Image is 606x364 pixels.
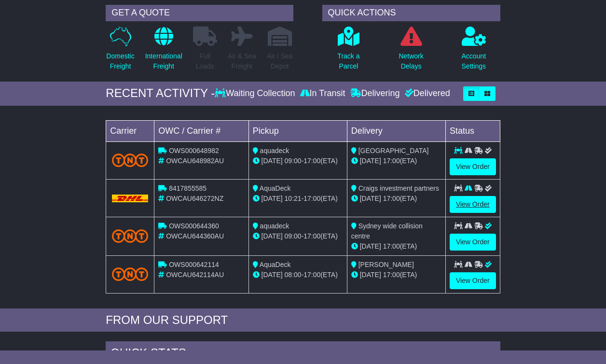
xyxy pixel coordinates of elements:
[145,26,183,77] a: InternationalFreight
[248,120,347,141] td: Pickup
[169,184,207,192] span: 8417855585
[322,5,500,21] div: QUICK ACTIONS
[461,26,487,77] a: AccountSettings
[351,270,441,280] div: (ETA)
[112,195,148,202] img: DHL.png
[360,242,381,250] span: [DATE]
[351,194,441,204] div: (ETA)
[260,222,289,230] span: aquadeck
[166,157,224,165] span: OWCAU648982AU
[450,234,496,251] a: View Order
[303,271,320,279] span: 17:00
[169,147,219,154] span: OWS000648982
[462,51,486,71] p: Account Settings
[398,26,424,77] a: NetworkDelays
[112,267,148,280] img: TNT_Domestic.png
[383,157,400,165] span: 17:00
[303,195,320,202] span: 17:00
[106,313,500,327] div: FROM OUR SUPPORT
[450,196,496,213] a: View Order
[260,184,291,192] span: AquaDeck
[351,241,441,252] div: (ETA)
[215,88,297,99] div: Waiting Collection
[106,120,154,141] td: Carrier
[450,272,496,289] a: View Order
[106,86,215,100] div: RECENT ACTIVITY -
[106,5,293,21] div: GET A QUOTE
[337,51,359,71] p: Track a Parcel
[112,154,148,167] img: TNT_Domestic.png
[445,120,500,141] td: Status
[285,271,302,279] span: 08:00
[253,270,343,280] div: - (ETA)
[285,232,302,240] span: 09:00
[166,195,223,202] span: OWCAU646272NZ
[360,195,381,202] span: [DATE]
[262,271,283,279] span: [DATE]
[399,51,423,71] p: Network Delays
[267,51,293,71] p: Air / Sea Depot
[262,232,283,240] span: [DATE]
[106,26,135,77] a: DomesticFreight
[106,51,134,71] p: Domestic Freight
[303,157,320,165] span: 17:00
[285,195,302,202] span: 10:21
[402,88,450,99] div: Delivered
[154,120,248,141] td: OWC / Carrier #
[253,156,343,166] div: - (ETA)
[383,242,400,250] span: 17:00
[112,229,148,242] img: TNT_Domestic.png
[358,147,429,154] span: [GEOGRAPHIC_DATA]
[337,26,360,77] a: Track aParcel
[260,147,289,154] span: aquadeck
[253,231,343,241] div: - (ETA)
[360,157,381,165] span: [DATE]
[351,156,441,166] div: (ETA)
[166,271,224,279] span: OWCAU642114AU
[145,51,182,71] p: International Freight
[228,51,256,71] p: Air & Sea Freight
[358,261,414,268] span: [PERSON_NAME]
[253,194,343,204] div: - (ETA)
[169,222,219,230] span: OWS000644360
[166,232,224,240] span: OWCAU644360AU
[450,158,496,175] a: View Order
[383,271,400,279] span: 17:00
[351,222,423,240] span: Sydney wide collision centre
[303,232,320,240] span: 17:00
[360,271,381,279] span: [DATE]
[347,120,445,141] td: Delivery
[193,51,217,71] p: Full Loads
[298,88,348,99] div: In Transit
[383,195,400,202] span: 17:00
[169,261,219,268] span: OWS000642114
[358,184,439,192] span: Craigs investment partners
[260,261,291,268] span: AquaDeck
[262,195,283,202] span: [DATE]
[348,88,402,99] div: Delivering
[285,157,302,165] span: 09:00
[262,157,283,165] span: [DATE]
